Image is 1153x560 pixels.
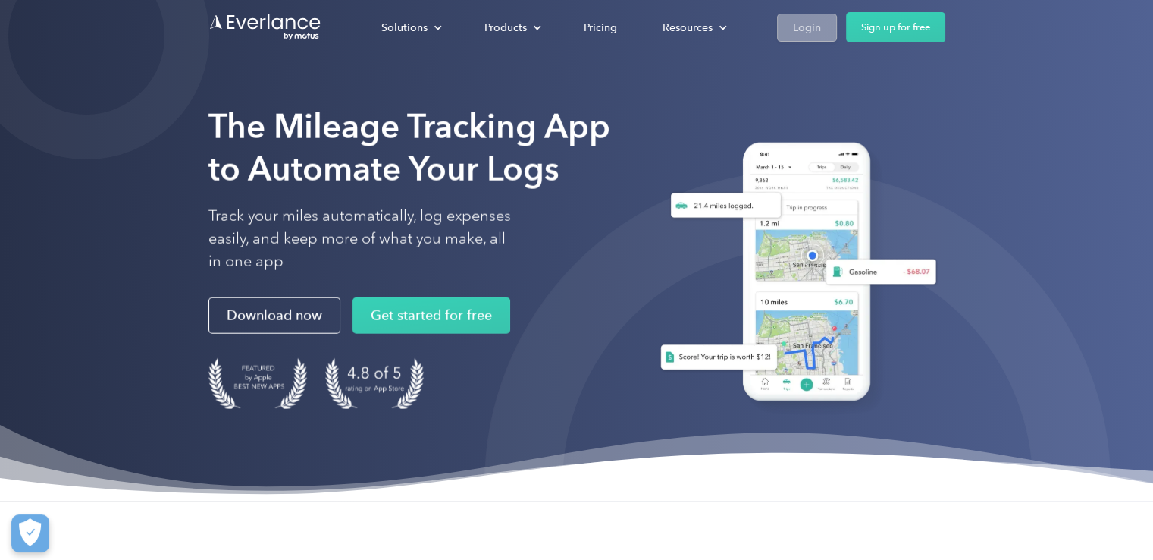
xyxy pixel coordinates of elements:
[569,14,632,41] a: Pricing
[793,18,821,37] div: Login
[208,106,610,189] strong: The Mileage Tracking App to Automate Your Logs
[325,358,424,409] img: 4.9 out of 5 stars on the app store
[352,297,510,334] a: Get started for free
[584,18,617,37] div: Pricing
[208,297,340,334] a: Download now
[11,514,49,552] button: Cookies Settings
[777,14,837,42] a: Login
[846,12,945,42] a: Sign up for free
[381,18,428,37] div: Solutions
[208,13,322,42] a: Go to homepage
[484,18,527,37] div: Products
[469,14,553,41] div: Products
[208,358,307,409] img: Badge for Featured by Apple Best New Apps
[647,14,739,41] div: Resources
[663,18,713,37] div: Resources
[366,14,454,41] div: Solutions
[642,131,945,418] img: Everlance, mileage tracker app, expense tracking app
[208,205,512,273] p: Track your miles automatically, log expenses easily, and keep more of what you make, all in one app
